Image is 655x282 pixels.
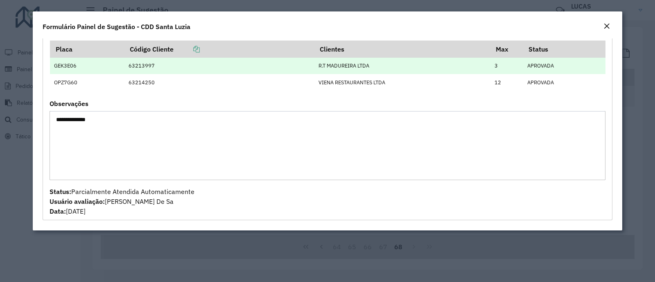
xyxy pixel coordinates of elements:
[490,58,523,74] td: 3
[124,41,314,58] th: Código Cliente
[43,22,190,32] h4: Formulário Painel de Sugestão - CDD Santa Luzia
[124,58,314,74] td: 63213997
[124,74,314,90] td: 63214250
[314,74,490,90] td: VIENA RESTAURANTES LTDA
[490,74,523,90] td: 12
[523,74,605,90] td: APROVADA
[603,23,610,29] em: Fechar
[50,74,124,90] td: OPZ7G60
[601,21,612,32] button: Close
[314,41,490,58] th: Clientes
[50,99,88,108] label: Observações
[50,207,66,215] strong: Data:
[50,187,71,196] strong: Status:
[43,37,612,220] div: Mapas Sugeridos: Placa-Cliente
[523,58,605,74] td: APROVADA
[50,187,194,215] span: Parcialmente Atendida Automaticamente [PERSON_NAME] De Sa [DATE]
[523,41,605,58] th: Status
[50,41,124,58] th: Placa
[314,58,490,74] td: R.T MADUREIRA LTDA
[50,58,124,74] td: GEK3E06
[174,45,200,53] a: Copiar
[50,197,105,205] strong: Usuário avaliação:
[490,41,523,58] th: Max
